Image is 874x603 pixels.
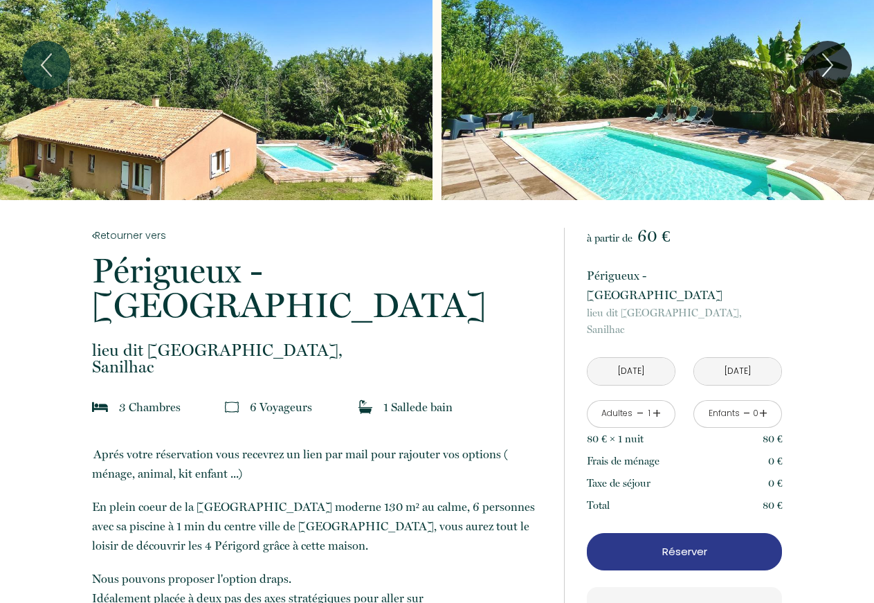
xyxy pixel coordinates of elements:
div: 1 [646,407,653,420]
p: Frais de ménage [587,453,659,469]
p: 80 € [763,431,783,447]
div: Adultes [601,407,632,420]
button: Réserver [587,533,782,570]
p: Périgueux - [GEOGRAPHIC_DATA] [587,266,782,305]
a: + [653,403,661,424]
p: Sanilhac [92,342,546,375]
p: 6 Voyageur [250,397,312,417]
p: En plein coeur de la [GEOGRAPHIC_DATA] moderne 130 m² au calme, 6 personnes avec sa piscine à 1 m... [92,497,546,555]
div: 0 [752,407,759,420]
a: - [637,403,644,424]
span: s [176,400,181,414]
p: Taxe de séjour [587,475,650,492]
p: 1 Salle de bain [383,397,453,417]
p: 0 € [768,453,783,469]
a: - [743,403,751,424]
p: Aprés votre réservation vous recevrez un lien par mail pour rajouter vos options ( ménage, animal... [92,444,546,483]
span: lieu dit [GEOGRAPHIC_DATA], [92,342,546,359]
a: + [759,403,767,424]
span: lieu dit [GEOGRAPHIC_DATA], [587,305,782,321]
div: Enfants [709,407,740,420]
a: Retourner vers [92,228,546,243]
p: 3 Chambre [119,397,181,417]
button: Next [803,41,852,89]
p: Périgueux - [GEOGRAPHIC_DATA] [92,253,546,323]
p: 80 € [763,497,783,514]
p: 0 € [768,475,783,492]
p: Sanilhac [587,305,782,338]
button: Previous [22,41,71,89]
p: 80 € × 1 nuit [587,431,644,447]
span: s [307,400,312,414]
img: guests [225,400,239,414]
span: à partir de [587,232,632,244]
span: 60 € [637,226,670,246]
input: Départ [694,358,781,385]
p: Total [587,497,610,514]
input: Arrivée [588,358,675,385]
p: Réserver [592,543,777,560]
